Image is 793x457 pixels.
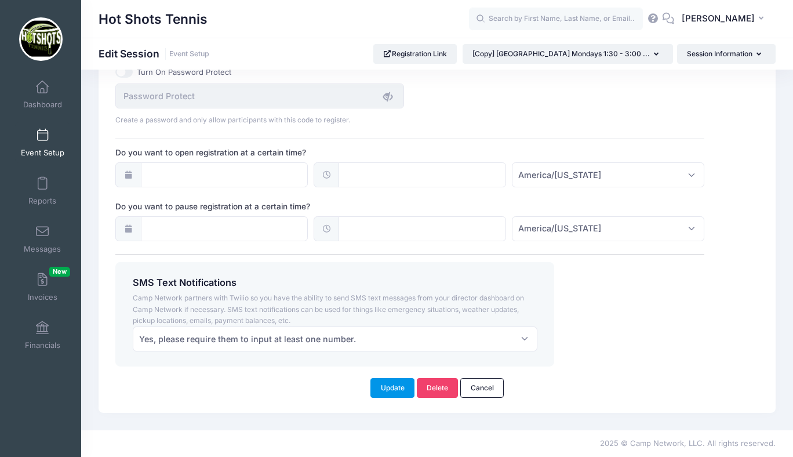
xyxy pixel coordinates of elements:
[115,115,350,124] span: Create a password and only allow participants with this code to register.
[28,292,57,302] span: Invoices
[674,6,776,32] button: [PERSON_NAME]
[24,244,61,254] span: Messages
[137,67,231,78] label: Turn On Password Protect
[115,147,410,158] label: Do you want to open registration at a certain time?
[99,6,208,32] h1: Hot Shots Tennis
[463,44,673,64] button: [Copy] [GEOGRAPHIC_DATA] Mondays 1:30 - 3:00 ...
[25,340,60,350] span: Financials
[23,100,62,110] span: Dashboard
[133,327,537,351] span: Yes, please require them to input at least one number.
[19,17,63,61] img: Hot Shots Tennis
[115,84,404,108] input: Password Protect
[115,201,410,212] label: Do you want to pause registration at a certain time?
[472,49,650,58] span: [Copy] [GEOGRAPHIC_DATA] Mondays 1:30 - 3:00 ...
[15,171,70,211] a: Reports
[373,44,457,64] a: Registration Link
[139,333,356,345] span: Yes, please require them to input at least one number.
[15,315,70,356] a: Financials
[28,196,56,206] span: Reports
[469,8,643,31] input: Search by First Name, Last Name, or Email...
[15,74,70,115] a: Dashboard
[21,148,64,158] span: Event Setup
[15,122,70,163] a: Event Setup
[677,44,776,64] button: Session Information
[600,438,776,448] span: 2025 © Camp Network, LLC. All rights reserved.
[169,50,209,59] a: Event Setup
[682,12,755,25] span: [PERSON_NAME]
[15,267,70,307] a: InvoicesNew
[133,277,537,289] h4: SMS Text Notifications
[512,162,704,187] span: America/New York
[460,378,504,398] a: Cancel
[15,219,70,259] a: Messages
[370,378,414,398] button: Update
[49,267,70,277] span: New
[518,169,601,181] span: America/New York
[512,216,704,241] span: America/New York
[99,48,209,60] h1: Edit Session
[518,222,601,234] span: America/New York
[133,293,524,325] span: Camp Network partners with Twilio so you have the ability to send SMS text messages from your dir...
[417,378,459,398] a: Delete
